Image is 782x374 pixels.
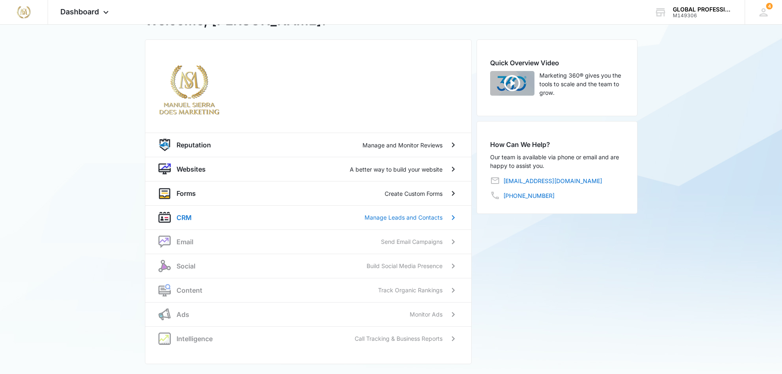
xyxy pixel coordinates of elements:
img: Manuel Sierra Does Marketing [16,5,31,20]
p: Our team is available via phone or email and are happy to assist you. [490,153,624,170]
div: account name [673,6,733,13]
img: crm [158,211,171,224]
a: formsFormsCreate Custom Forms [145,181,471,205]
img: nurture [158,236,171,248]
a: reputationReputationManage and Monitor Reviews [145,133,471,157]
p: Manage Leads and Contacts [365,213,443,222]
h2: Quick Overview Video [490,58,624,68]
p: Monitor Ads [410,310,443,319]
p: Manage and Monitor Reviews [362,141,443,149]
img: forms [158,187,171,200]
span: Dashboard [60,7,99,16]
a: [PHONE_NUMBER] [503,191,555,200]
p: Build Social Media Presence [367,262,443,270]
a: adsAdsMonitor Ads [145,302,471,326]
div: notifications count [766,3,773,9]
a: [EMAIL_ADDRESS][DOMAIN_NAME] [503,177,602,185]
img: social [158,260,171,272]
p: Social [177,261,195,271]
p: Email [177,237,193,247]
p: Create Custom Forms [385,189,443,198]
p: Websites [177,164,206,174]
p: Call Tracking & Business Reports [355,334,443,343]
p: Reputation [177,140,211,150]
span: 4 [766,3,773,9]
p: Ads [177,310,189,319]
img: reputation [158,139,171,151]
img: website [158,163,171,175]
img: Manuel Sierra Does Marketing [158,58,220,119]
p: Forms [177,188,196,198]
p: Track Organic Rankings [378,286,443,294]
p: CRM [177,213,192,223]
p: Send Email Campaigns [381,237,443,246]
a: intelligenceIntelligenceCall Tracking & Business Reports [145,326,471,351]
img: intelligence [158,333,171,345]
p: A better way to build your website [350,165,443,174]
h2: How Can We Help? [490,140,624,149]
div: account id [673,13,733,18]
p: Marketing 360® gives you the tools to scale and the team to grow. [539,71,624,97]
img: content [158,284,171,296]
a: websiteWebsitesA better way to build your website [145,157,471,181]
p: Intelligence [177,334,213,344]
img: Quick Overview Video [490,71,534,96]
a: socialSocialBuild Social Media Presence [145,254,471,278]
a: crmCRMManage Leads and Contacts [145,205,471,229]
a: contentContentTrack Organic Rankings [145,278,471,302]
p: Content [177,285,202,295]
img: ads [158,308,171,321]
a: nurtureEmailSend Email Campaigns [145,229,471,254]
